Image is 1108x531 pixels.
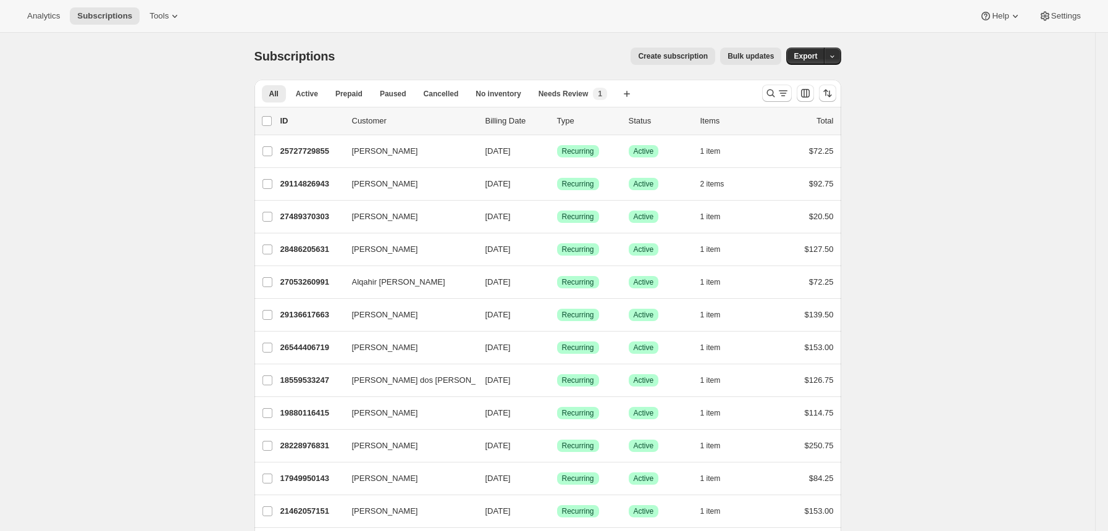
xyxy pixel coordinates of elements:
p: 29136617663 [280,309,342,321]
span: [PERSON_NAME] [352,309,418,321]
span: $92.75 [809,179,834,188]
span: [DATE] [485,146,511,156]
button: [PERSON_NAME] [345,338,468,357]
button: 1 item [700,404,734,422]
div: Items [700,115,762,127]
span: [DATE] [485,343,511,352]
span: Recurring [562,343,594,353]
span: $20.50 [809,212,834,221]
span: Subscriptions [254,49,335,63]
p: 28228976831 [280,440,342,452]
span: 1 item [700,474,721,483]
span: Active [634,277,654,287]
button: 1 item [700,470,734,487]
span: Recurring [562,441,594,451]
button: Export [786,48,825,65]
span: $114.75 [805,408,834,417]
span: $139.50 [805,310,834,319]
span: [PERSON_NAME] [352,243,418,256]
div: 21462057151[PERSON_NAME][DATE]SuccessRecurringSuccessActive1 item$153.00 [280,503,834,520]
span: $72.25 [809,146,834,156]
span: [PERSON_NAME] [352,341,418,354]
p: Status [629,115,690,127]
button: [PERSON_NAME] [345,141,468,161]
span: [DATE] [485,408,511,417]
span: Bulk updates [728,51,774,61]
span: Recurring [562,408,594,418]
span: Recurring [562,506,594,516]
div: 19880116415[PERSON_NAME][DATE]SuccessRecurringSuccessActive1 item$114.75 [280,404,834,422]
button: 2 items [700,175,738,193]
button: [PERSON_NAME] [345,403,468,423]
p: 29114826943 [280,178,342,190]
span: Create subscription [638,51,708,61]
span: $153.00 [805,506,834,516]
span: Tools [149,11,169,21]
span: [PERSON_NAME] [352,178,418,190]
p: Customer [352,115,476,127]
p: 25727729855 [280,145,342,157]
span: $127.50 [805,245,834,254]
span: 1 item [700,343,721,353]
span: Settings [1051,11,1081,21]
div: 28228976831[PERSON_NAME][DATE]SuccessRecurringSuccessActive1 item$250.75 [280,437,834,454]
span: Active [634,310,654,320]
span: [DATE] [485,474,511,483]
span: Recurring [562,277,594,287]
span: Recurring [562,146,594,156]
span: Recurring [562,245,594,254]
span: 1 item [700,310,721,320]
span: [DATE] [485,245,511,254]
button: 1 item [700,372,734,389]
div: IDCustomerBilling DateTypeStatusItemsTotal [280,115,834,127]
span: Active [634,146,654,156]
span: Recurring [562,179,594,189]
span: No inventory [476,89,521,99]
span: 1 item [700,506,721,516]
button: Settings [1031,7,1088,25]
span: [DATE] [485,277,511,286]
button: 1 item [700,437,734,454]
span: [DATE] [485,506,511,516]
span: Active [634,179,654,189]
span: 1 item [700,441,721,451]
button: [PERSON_NAME] dos [PERSON_NAME] [345,370,468,390]
span: [DATE] [485,212,511,221]
button: 1 item [700,274,734,291]
p: 27053260991 [280,276,342,288]
span: Active [634,474,654,483]
button: Analytics [20,7,67,25]
button: Create subscription [631,48,715,65]
span: 1 [598,89,602,99]
span: $153.00 [805,343,834,352]
span: [DATE] [485,441,511,450]
p: Billing Date [485,115,547,127]
span: Analytics [27,11,60,21]
button: Create new view [617,85,637,102]
span: 2 items [700,179,724,189]
p: ID [280,115,342,127]
div: 29136617663[PERSON_NAME][DATE]SuccessRecurringSuccessActive1 item$139.50 [280,306,834,324]
button: 1 item [700,208,734,225]
span: Active [634,408,654,418]
span: 1 item [700,245,721,254]
div: 26544406719[PERSON_NAME][DATE]SuccessRecurringSuccessActive1 item$153.00 [280,339,834,356]
span: [PERSON_NAME] [352,145,418,157]
span: Active [634,441,654,451]
span: Paused [380,89,406,99]
p: 19880116415 [280,407,342,419]
span: Active [634,212,654,222]
button: Search and filter results [762,85,792,102]
span: 1 item [700,146,721,156]
span: [PERSON_NAME] [352,505,418,517]
span: Export [794,51,817,61]
span: Active [634,343,654,353]
span: 1 item [700,277,721,287]
span: $72.25 [809,277,834,286]
span: [PERSON_NAME] [352,440,418,452]
span: Prepaid [335,89,363,99]
button: Bulk updates [720,48,781,65]
span: 1 item [700,375,721,385]
button: [PERSON_NAME] [345,207,468,227]
button: 1 item [700,306,734,324]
